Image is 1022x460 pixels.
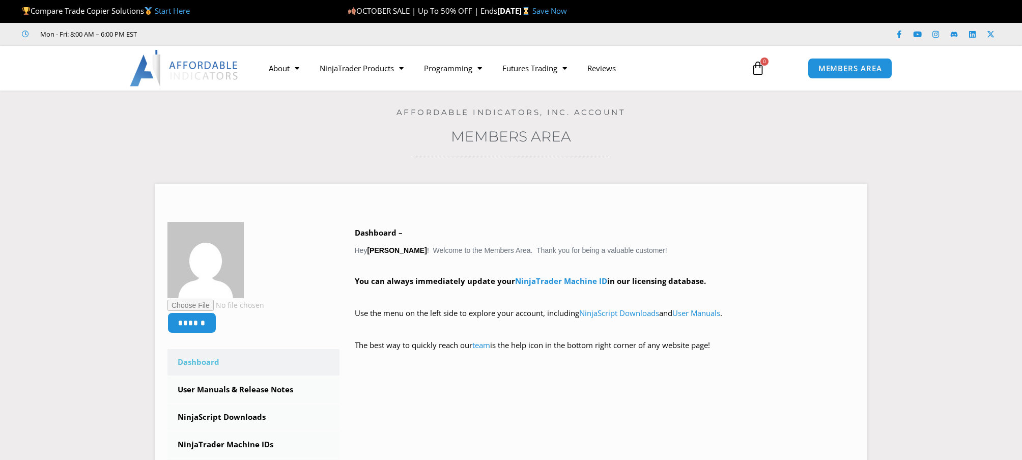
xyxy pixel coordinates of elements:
[155,6,190,16] a: Start Here
[396,107,626,117] a: Affordable Indicators, Inc. Account
[577,56,626,80] a: Reviews
[259,56,739,80] nav: Menu
[167,349,339,376] a: Dashboard
[130,50,239,87] img: LogoAI | Affordable Indicators – NinjaTrader
[515,276,607,286] a: NinjaTrader Machine ID
[414,56,492,80] a: Programming
[355,276,706,286] strong: You can always immediately update your in our licensing database.
[532,6,567,16] a: Save Now
[735,53,780,83] a: 0
[355,306,855,335] p: Use the menu on the left side to explore your account, including and .
[522,7,530,15] img: ⌛
[497,6,532,16] strong: [DATE]
[22,7,30,15] img: 🏆
[22,6,190,16] span: Compare Trade Copier Solutions
[579,308,659,318] a: NinjaScript Downloads
[348,7,356,15] img: 🍂
[167,404,339,430] a: NinjaScript Downloads
[259,56,309,80] a: About
[355,338,855,367] p: The best way to quickly reach our is the help icon in the bottom right corner of any website page!
[818,65,882,72] span: MEMBERS AREA
[38,28,137,40] span: Mon - Fri: 8:00 AM – 6:00 PM EST
[145,7,152,15] img: 🥇
[808,58,893,79] a: MEMBERS AREA
[367,246,427,254] strong: [PERSON_NAME]
[167,377,339,403] a: User Manuals & Release Notes
[348,6,497,16] span: OCTOBER SALE | Up To 50% OFF | Ends
[355,226,855,367] div: Hey ! Welcome to the Members Area. Thank you for being a valuable customer!
[472,340,490,350] a: team
[492,56,577,80] a: Futures Trading
[451,128,571,145] a: Members Area
[167,222,244,298] img: a76fd9da48bfb42cd967421c07022e0f30db607a96f52efeba23c6c9ca7c8796
[355,227,403,238] b: Dashboard –
[309,56,414,80] a: NinjaTrader Products
[672,308,720,318] a: User Manuals
[167,432,339,458] a: NinjaTrader Machine IDs
[760,57,769,66] span: 0
[151,29,304,39] iframe: Customer reviews powered by Trustpilot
